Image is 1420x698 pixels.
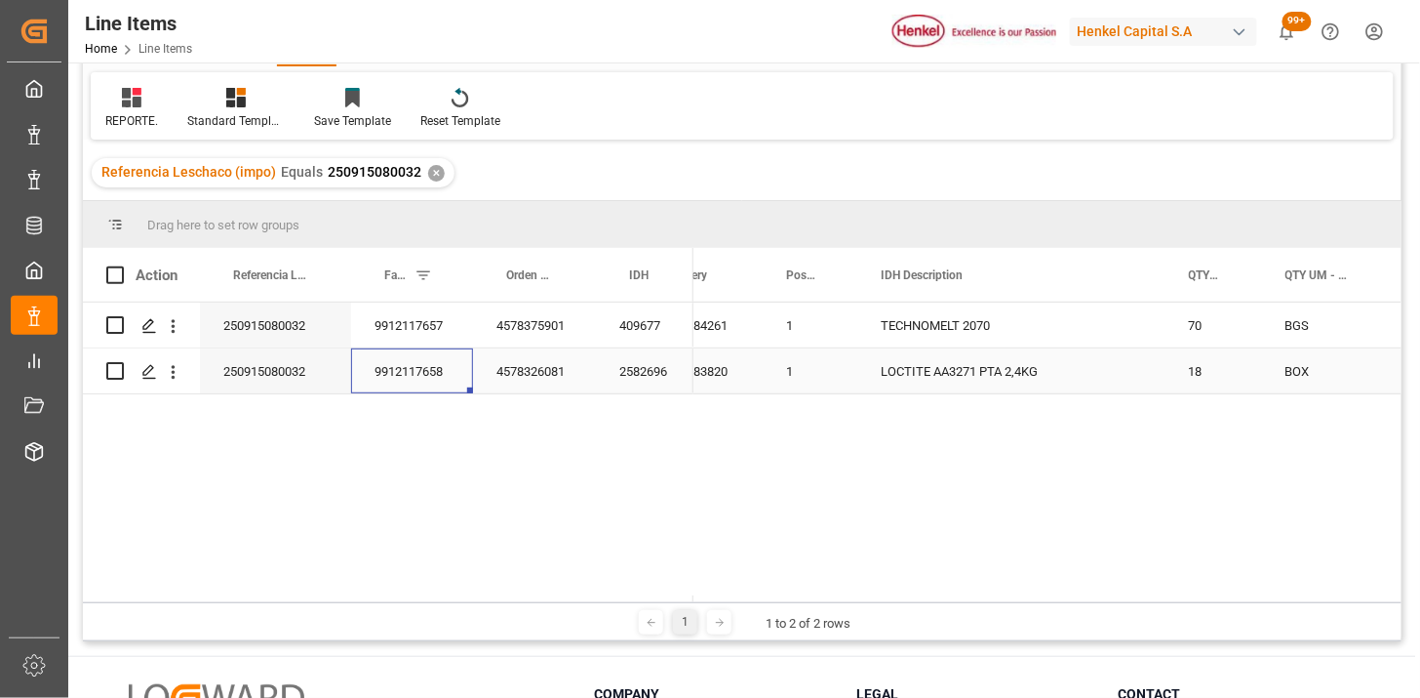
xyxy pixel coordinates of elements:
[892,15,1056,49] img: Henkel%20logo.jpg_1689854090.jpg
[83,303,693,349] div: Press SPACE to select this row.
[596,349,693,393] div: 2582696
[763,349,857,393] div: 1
[857,303,1165,348] div: TECHNOMELT 2070
[1189,268,1221,282] span: QTY - Factura
[200,349,351,393] div: 250915080032
[1165,349,1262,393] div: 18
[473,303,596,348] div: 4578375901
[1165,303,1262,348] div: 70
[1070,18,1257,46] div: Henkel Capital S.A
[351,349,473,393] div: 9912117658
[384,268,407,282] span: Factura Comercial
[1265,10,1309,54] button: show 100 new notifications
[136,267,177,284] div: Action
[643,349,763,393] div: 996183820
[473,349,596,393] div: 4578326081
[596,303,693,348] div: 409677
[1262,349,1389,393] div: BOX
[351,303,473,348] div: 9912117657
[1262,303,1389,348] div: BGS
[187,112,285,130] div: Standard Templates
[200,303,351,348] div: 250915080032
[786,268,816,282] span: Posición
[857,349,1165,393] div: LOCTITE AA3271 PTA 2,4KG
[881,268,963,282] span: IDH Description
[105,112,158,130] div: REPORTE.
[763,303,857,348] div: 1
[428,165,445,182] div: ✕
[83,349,693,394] div: Press SPACE to select this row.
[629,268,649,282] span: IDH
[1309,10,1353,54] button: Help Center
[506,268,555,282] span: Orden de Compra
[281,164,323,180] span: Equals
[233,268,310,282] span: Referencia Leschaco (impo)
[147,218,299,232] span: Drag here to set row groups
[1285,268,1348,282] span: QTY UM - Factura
[1282,12,1312,31] span: 99+
[643,303,763,348] div: 996184261
[85,9,192,38] div: Line Items
[420,112,500,130] div: Reset Template
[673,610,697,635] div: 1
[1070,13,1265,50] button: Henkel Capital S.A
[314,112,391,130] div: Save Template
[101,164,276,180] span: Referencia Leschaco (impo)
[766,614,850,634] div: 1 to 2 of 2 rows
[85,42,117,56] a: Home
[328,164,421,180] span: 250915080032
